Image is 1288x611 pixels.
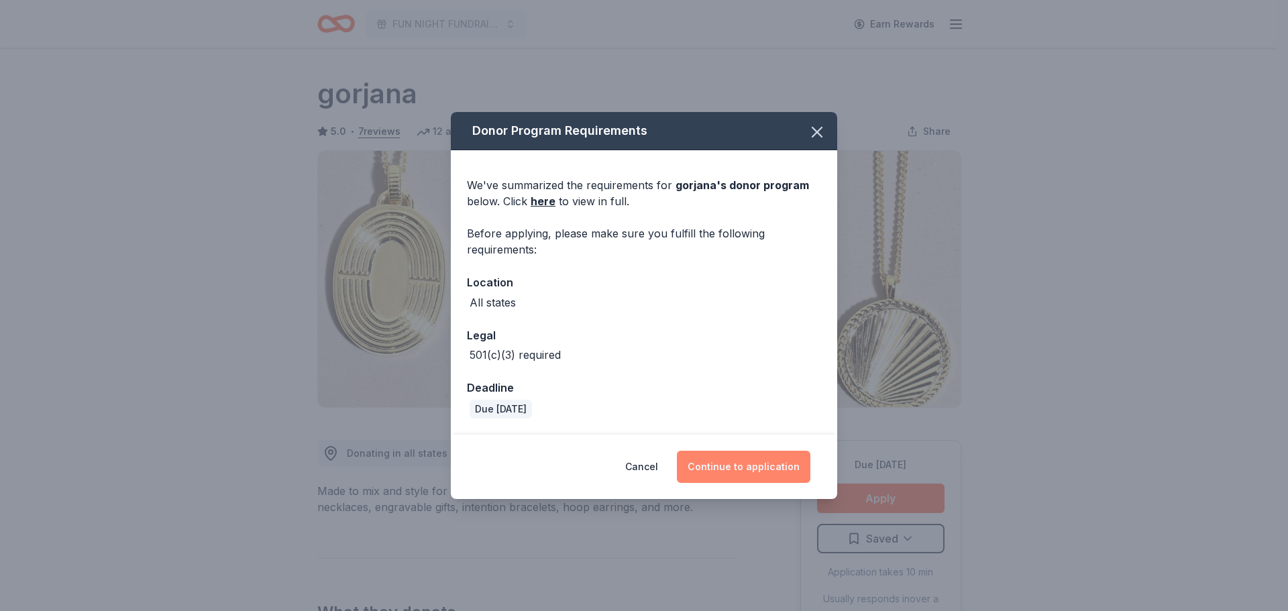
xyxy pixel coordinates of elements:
[451,112,837,150] div: Donor Program Requirements
[676,178,809,192] span: gorjana 's donor program
[470,347,561,363] div: 501(c)(3) required
[467,225,821,258] div: Before applying, please make sure you fulfill the following requirements:
[467,379,821,396] div: Deadline
[467,274,821,291] div: Location
[467,327,821,344] div: Legal
[625,451,658,483] button: Cancel
[470,400,532,419] div: Due [DATE]
[470,294,516,311] div: All states
[467,177,821,209] div: We've summarized the requirements for below. Click to view in full.
[677,451,810,483] button: Continue to application
[531,193,555,209] a: here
